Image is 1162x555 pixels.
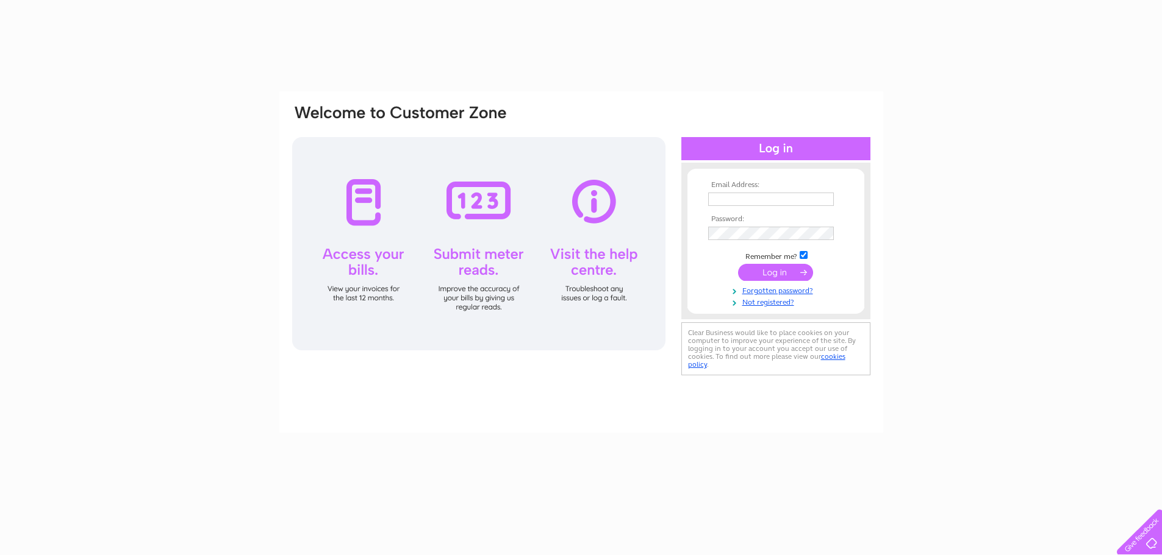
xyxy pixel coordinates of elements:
a: Not registered? [708,295,847,307]
a: Forgotten password? [708,284,847,295]
th: Password: [705,215,847,224]
input: Submit [738,264,813,281]
td: Remember me? [705,249,847,261]
a: cookies policy [688,352,845,369]
div: Clear Business would like to place cookies on your computer to improve your experience of the sit... [681,322,870,375]
th: Email Address: [705,181,847,189]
